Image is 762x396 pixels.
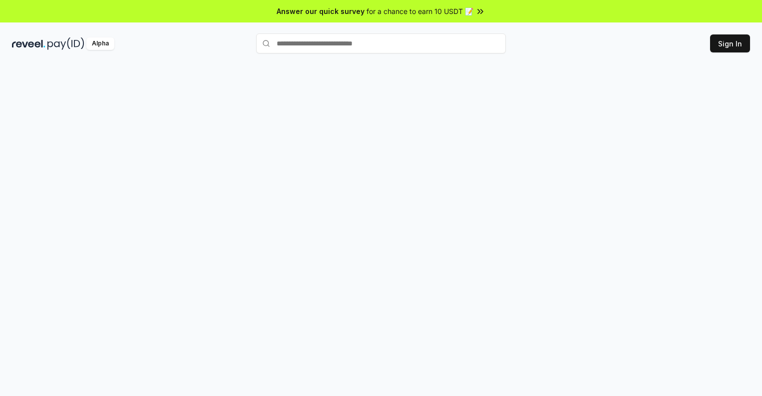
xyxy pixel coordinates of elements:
[86,37,114,50] div: Alpha
[47,37,84,50] img: pay_id
[710,34,750,52] button: Sign In
[367,6,473,16] span: for a chance to earn 10 USDT 📝
[277,6,365,16] span: Answer our quick survey
[12,37,45,50] img: reveel_dark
